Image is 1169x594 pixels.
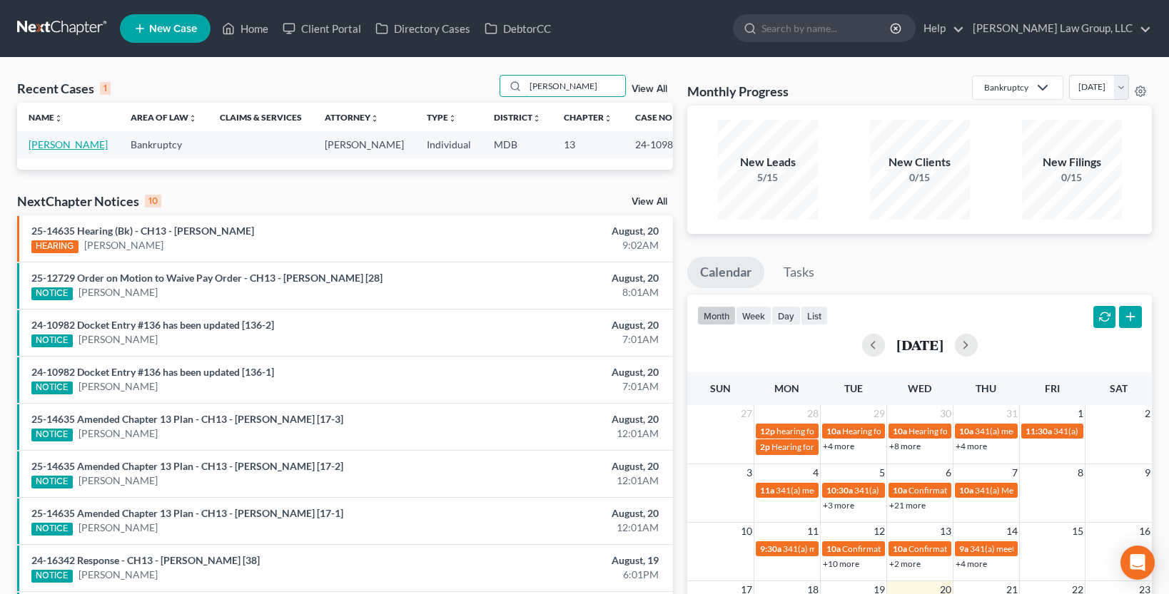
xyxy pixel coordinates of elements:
[17,80,111,97] div: Recent Cases
[29,112,63,123] a: Nameunfold_more
[889,558,921,569] a: +2 more
[760,485,774,496] span: 11a
[761,15,892,41] input: Search by name...
[823,558,859,569] a: +10 more
[459,506,659,521] div: August, 20
[893,485,907,496] span: 10a
[17,193,161,210] div: NextChapter Notices
[79,285,158,299] a: [PERSON_NAME]
[956,441,987,451] a: +4 more
[632,84,667,94] a: View All
[806,523,820,540] span: 11
[31,240,79,253] div: HEARING
[459,473,659,488] div: 12:01AM
[100,82,111,95] div: 1
[632,197,667,207] a: View All
[31,225,254,237] a: 25-14635 Hearing (Bk) - CH13 - [PERSON_NAME]
[31,460,343,472] a: 25-14635 Amended Chapter 13 Plan - CH13 - [PERSON_NAME] [17-2]
[878,464,886,481] span: 5
[1138,523,1152,540] span: 16
[826,426,841,436] span: 10a
[826,543,841,554] span: 10a
[459,553,659,568] div: August, 19
[188,114,197,123] i: unfold_more
[984,81,1028,93] div: Bankruptcy
[774,382,799,394] span: Mon
[31,554,260,566] a: 24-16342 Response - CH13 - [PERSON_NAME] [38]
[459,271,659,285] div: August, 20
[771,441,883,452] span: Hearing for [PERSON_NAME]
[31,570,73,583] div: NOTICE
[975,485,1113,496] span: 341(a) Meeting for [PERSON_NAME]
[1022,154,1122,170] div: New Filings
[956,558,987,569] a: +4 more
[909,426,1020,436] span: Hearing for [PERSON_NAME]
[79,568,158,582] a: [PERSON_NAME]
[79,379,158,394] a: [PERSON_NAME]
[944,464,953,481] span: 6
[896,337,943,352] h2: [DATE]
[448,114,457,123] i: unfold_more
[1076,405,1085,422] span: 1
[29,138,108,150] a: [PERSON_NAME]
[844,382,863,394] span: Tue
[710,382,731,394] span: Sun
[459,521,659,535] div: 12:01AM
[1143,464,1152,481] span: 9
[760,426,775,436] span: 12p
[31,382,73,394] div: NOTICE
[427,112,457,123] a: Typeunfold_more
[854,485,992,496] span: 341(a) meeting for [PERSON_NAME]
[494,112,541,123] a: Districtunfold_more
[477,16,558,41] a: DebtorCC
[368,16,477,41] a: Directory Cases
[604,114,612,123] i: unfold_more
[970,543,1108,554] span: 341(a) meeting for [PERSON_NAME]
[532,114,541,123] i: unfold_more
[415,131,482,158] td: Individual
[1011,464,1019,481] span: 7
[776,485,914,496] span: 341(a) meeting for [PERSON_NAME]
[823,500,854,511] a: +3 more
[842,543,1004,554] span: Confirmation hearing for [PERSON_NAME]
[31,287,73,300] div: NOTICE
[842,426,953,436] span: Hearing for [PERSON_NAME]
[1005,405,1019,422] span: 31
[79,521,158,535] a: [PERSON_NAME]
[31,413,343,425] a: 25-14635 Amended Chapter 13 Plan - CH13 - [PERSON_NAME] [17-3]
[1071,523,1085,540] span: 15
[736,306,771,325] button: week
[31,429,73,441] div: NOTICE
[84,238,163,252] a: [PERSON_NAME]
[459,459,659,473] div: August, 20
[938,405,953,422] span: 30
[313,131,415,158] td: [PERSON_NAME]
[370,114,379,123] i: unfold_more
[459,332,659,347] div: 7:01AM
[1076,464,1085,481] span: 8
[806,405,820,422] span: 28
[552,131,624,158] td: 13
[889,441,921,451] a: +8 more
[1005,523,1019,540] span: 14
[916,16,964,41] a: Help
[482,131,552,158] td: MDB
[149,24,197,34] span: New Case
[208,103,313,131] th: Claims & Services
[1120,546,1155,580] div: Open Intercom Messenger
[909,485,1071,496] span: Confirmation hearing for [PERSON_NAME]
[826,485,853,496] span: 10:30a
[760,543,781,554] span: 9:30a
[959,485,973,496] span: 10a
[131,112,197,123] a: Area of Lawunfold_more
[79,473,158,488] a: [PERSON_NAME]
[31,334,73,347] div: NOTICE
[459,238,659,252] div: 9:02AM
[1022,170,1122,185] div: 0/15
[870,154,970,170] div: New Clients
[966,16,1151,41] a: [PERSON_NAME] Law Group, LLC
[459,426,659,441] div: 12:01AM
[872,523,886,540] span: 12
[459,379,659,394] div: 7:01AM
[31,523,73,536] div: NOTICE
